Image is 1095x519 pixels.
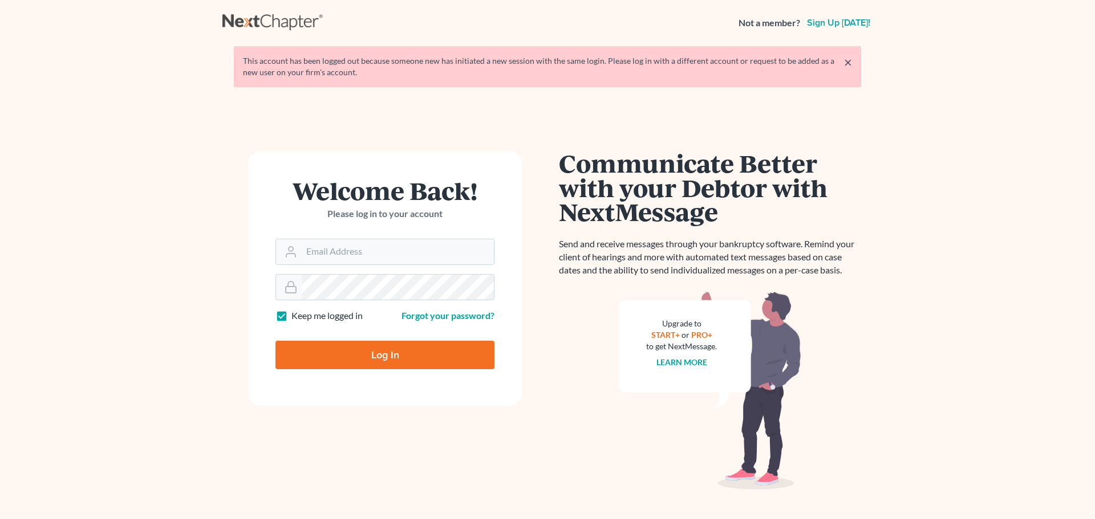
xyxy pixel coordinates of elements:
[805,18,873,27] a: Sign up [DATE]!
[691,330,712,340] a: PRO+
[559,238,861,277] p: Send and receive messages through your bankruptcy software. Remind your client of hearings and mo...
[844,55,852,69] a: ×
[302,239,494,264] input: Email Address
[646,318,717,329] div: Upgrade to
[243,55,852,78] div: This account has been logged out because someone new has initiated a new session with the same lo...
[739,17,800,30] strong: Not a member?
[291,309,363,322] label: Keep me logged in
[646,341,717,352] div: to get NextMessage.
[275,178,494,203] h1: Welcome Back!
[619,291,801,490] img: nextmessage_bg-59042aed3d76b12b5cd301f8e5b87938c9018125f34e5fa2b7a6b67550977c72.svg
[559,151,861,224] h1: Communicate Better with your Debtor with NextMessage
[682,330,690,340] span: or
[275,341,494,369] input: Log In
[656,357,707,367] a: Learn more
[275,207,494,220] p: Please log in to your account
[651,330,680,340] a: START+
[401,310,494,321] a: Forgot your password?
